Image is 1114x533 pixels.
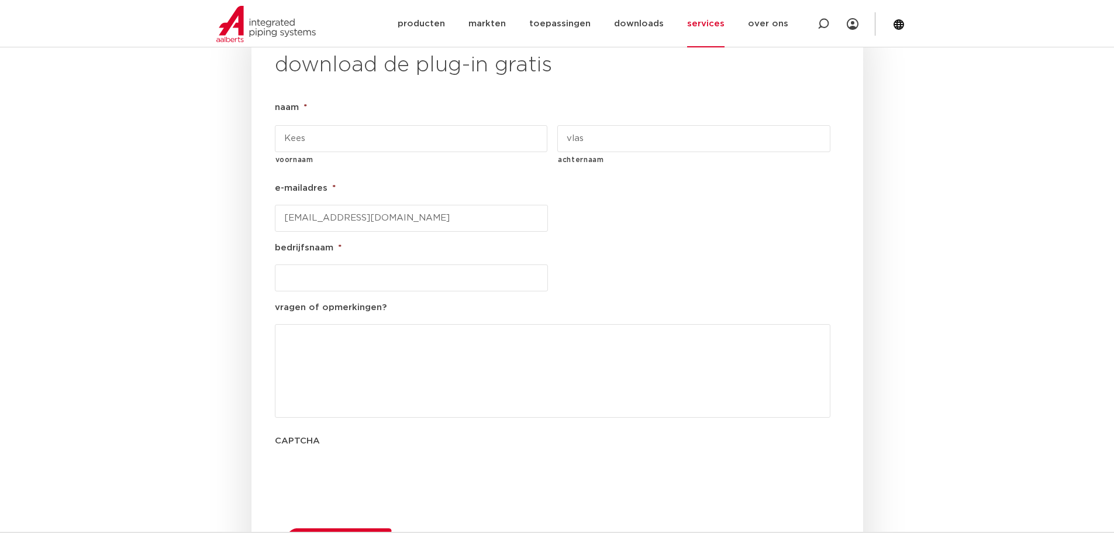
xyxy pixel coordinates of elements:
label: achternaam [558,153,830,167]
label: CAPTCHA [275,435,320,447]
iframe: reCAPTCHA [275,457,453,503]
label: naam [275,102,307,114]
label: voornaam [275,153,548,167]
h2: download de plug-in gratis [275,51,840,80]
label: bedrijfsnaam [275,242,342,254]
label: vragen of opmerkingen? [275,302,387,314]
label: e-mailadres [275,183,336,194]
